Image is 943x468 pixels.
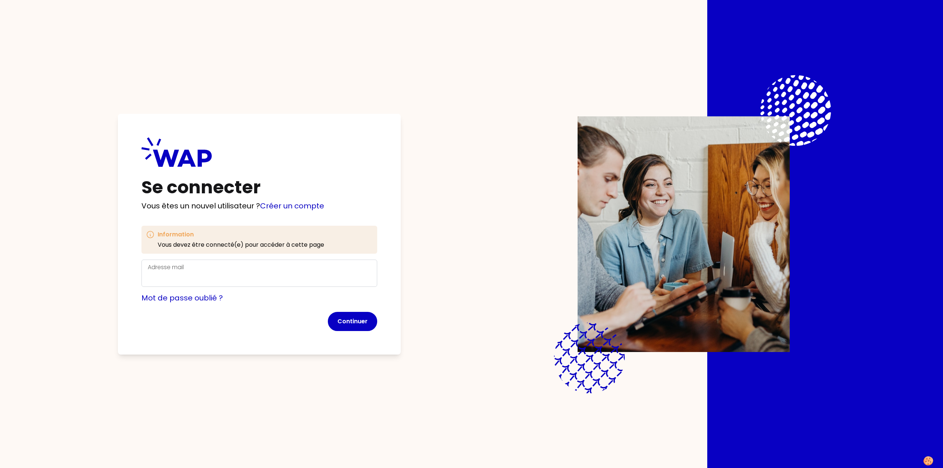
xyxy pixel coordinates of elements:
h1: Se connecter [141,179,377,196]
p: Vous êtes un nouvel utilisateur ? [141,201,377,211]
p: Vous devez être connecté(e) pour accéder à cette page [158,240,324,249]
img: Description [578,116,790,352]
a: Créer un compte [260,201,324,211]
button: Continuer [328,312,377,331]
h3: Information [158,230,324,239]
label: Adresse mail [148,263,184,271]
a: Mot de passe oublié ? [141,293,223,303]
